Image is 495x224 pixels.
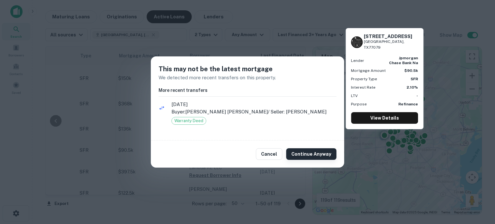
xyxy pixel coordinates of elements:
[171,108,336,116] p: Buyer: [PERSON_NAME] [PERSON_NAME] / Seller: [PERSON_NAME]
[364,39,418,51] p: [GEOGRAPHIC_DATA], TX77079
[351,112,418,124] a: View Details
[463,172,495,203] iframe: Chat Widget
[389,56,418,65] strong: jpmorgan chase bank na
[351,101,367,107] p: Purpose
[286,148,336,160] button: Continue Anyway
[172,118,206,124] span: Warranty Deed
[256,148,282,160] button: Cancel
[398,102,418,106] strong: Refinance
[351,93,358,99] p: LTV
[159,74,336,82] p: We detected more recent transfers on this property.
[351,58,364,63] p: Lender
[171,117,206,125] div: Warranty Deed
[407,85,418,90] strong: 2.10%
[351,84,375,90] p: Interest Rate
[364,34,418,39] h6: [STREET_ADDRESS]
[404,68,418,73] strong: $90.5k
[171,101,336,108] span: [DATE]
[351,76,377,82] p: Property Type
[411,77,418,81] strong: SFR
[416,93,418,98] strong: -
[351,68,386,73] p: Mortgage Amount
[159,64,336,74] h5: This may not be the latest mortgage
[159,87,336,94] h6: More recent transfers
